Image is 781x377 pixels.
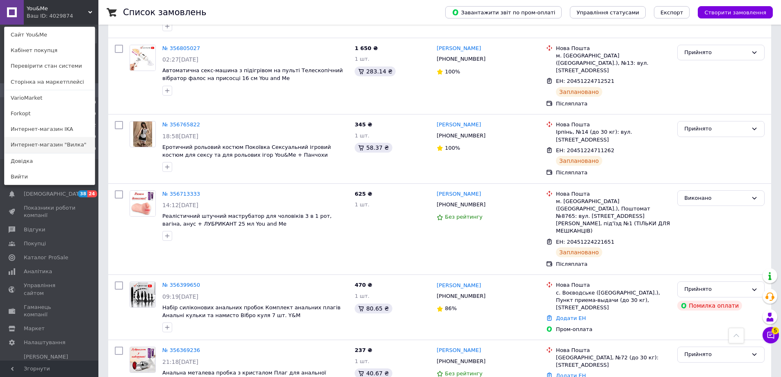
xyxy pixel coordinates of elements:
span: 345 ₴ [355,121,372,128]
span: 18:58[DATE] [162,133,198,139]
a: Фото товару [130,347,156,373]
span: 38 [78,190,87,197]
div: Прийнято [684,350,748,359]
span: 14:12[DATE] [162,202,198,208]
div: Прийнято [684,48,748,57]
h1: Список замовлень [123,7,206,17]
button: Завантажити звіт по пром-оплаті [445,6,562,18]
span: ЕН: 20451224711262 [556,147,614,153]
div: с. Воєводське ([GEOGRAPHIC_DATA].), Пункт приема-выдачи (до 30 кг), [STREET_ADDRESS] [556,289,671,312]
a: Еротичний рольовий костюм Покоївка Сексуальний ігровий костюм для сексу та для рольових ігор You&... [162,144,331,158]
div: Ірпінь, №14 (до 30 кг): вул. [STREET_ADDRESS] [556,128,671,143]
a: Вийти [5,169,95,185]
a: Фото товару [130,121,156,147]
span: You&Me [27,5,88,12]
span: Відгуки [24,226,45,233]
div: Післяплата [556,260,671,268]
span: 237 ₴ [355,347,372,353]
a: Кабінет покупця [5,43,95,58]
span: 09:19[DATE] [162,293,198,300]
button: Створити замовлення [698,6,773,18]
a: Сторінка на маркетплейсі [5,74,95,90]
span: 86% [445,305,457,311]
span: 1 шт. [355,358,369,364]
div: [PHONE_NUMBER] [435,356,487,367]
div: Помилка оплати [677,301,742,311]
span: 02:27[DATE] [162,56,198,63]
div: м. [GEOGRAPHIC_DATA] ([GEOGRAPHIC_DATA].), Поштомат №8765: вул. [STREET_ADDRESS][PERSON_NAME], пі... [556,198,671,235]
a: [PERSON_NAME] [437,45,481,53]
a: № 356399650 [162,282,200,288]
span: 625 ₴ [355,191,372,197]
a: Фото товару [130,281,156,308]
a: Набір силіконових анальних пробок Комплект анальних плагів Анальні кульки та намисто Вібро куля 7... [162,304,341,318]
a: Интернет-магазин IKA [5,121,95,137]
a: [PERSON_NAME] [437,282,481,290]
div: [PHONE_NUMBER] [435,54,487,64]
a: № 356765822 [162,121,200,128]
div: Пром-оплата [556,326,671,333]
a: Додати ЕН [556,315,586,321]
span: Гаманець компанії [24,304,76,318]
div: 283.14 ₴ [355,66,396,76]
span: 1 650 ₴ [355,45,378,51]
span: 1 шт. [355,56,369,62]
span: Налаштування [24,339,66,346]
img: Фото товару [133,121,153,147]
div: Виконано [684,194,748,203]
a: [PERSON_NAME] [437,347,481,354]
div: Заплановано [556,87,602,97]
span: 1 шт. [355,133,369,139]
a: [PERSON_NAME] [437,190,481,198]
img: Фото товару [130,45,155,71]
span: Маркет [24,325,45,332]
a: № 356805027 [162,45,200,51]
span: Без рейтингу [445,370,483,377]
span: Управління статусами [576,9,639,16]
button: Експорт [654,6,690,18]
span: Показники роботи компанії [24,204,76,219]
div: Прийнято [684,285,748,294]
img: Фото товару [130,191,155,216]
span: 470 ₴ [355,282,372,288]
span: [PERSON_NAME] та рахунки [24,353,76,376]
span: Завантажити звіт по пром-оплаті [452,9,555,16]
a: [PERSON_NAME] [437,121,481,129]
a: Сайт You&Me [5,27,95,43]
div: Заплановано [556,156,602,166]
span: ЕН: 20451224221651 [556,239,614,245]
span: 100% [445,69,460,75]
a: Довідка [5,153,95,169]
div: Ваш ID: 4029874 [27,12,61,20]
div: [PHONE_NUMBER] [435,291,487,302]
span: 1 шт. [355,293,369,299]
div: Заплановано [556,247,602,257]
div: [PHONE_NUMBER] [435,130,487,141]
div: Післяплата [556,169,671,176]
span: 1 шт. [355,201,369,208]
span: Каталог ProSale [24,254,68,261]
a: № 356713333 [162,191,200,197]
button: Управління статусами [570,6,646,18]
span: 24 [87,190,97,197]
div: [GEOGRAPHIC_DATA], №72 (до 30 кг): [STREET_ADDRESS] [556,354,671,369]
a: Перевірити стан системи [5,58,95,74]
a: Реалістичний штучний маструбатор для чоловіків 3 в 1 рот, вагіна, анус + ЛУБРИКАНТ 25 мл You and Me [162,213,332,227]
a: VarioMarket [5,90,95,106]
a: Фото товару [130,45,156,71]
div: Прийнято [684,125,748,133]
div: Нова Пошта [556,45,671,52]
div: Післяплата [556,100,671,107]
a: № 356369236 [162,347,200,353]
a: Автоматична секс-машина з підігрівом на пульті Телескопічний вібратор фалос на присосці 16 см You... [162,67,343,81]
div: Нова Пошта [556,121,671,128]
img: Фото товару [130,282,155,307]
span: Експорт [660,9,683,16]
a: Интернет-магазин "Вилка" [5,137,95,153]
img: Фото товару [130,347,155,372]
span: [DEMOGRAPHIC_DATA] [24,190,84,198]
div: Нова Пошта [556,281,671,289]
